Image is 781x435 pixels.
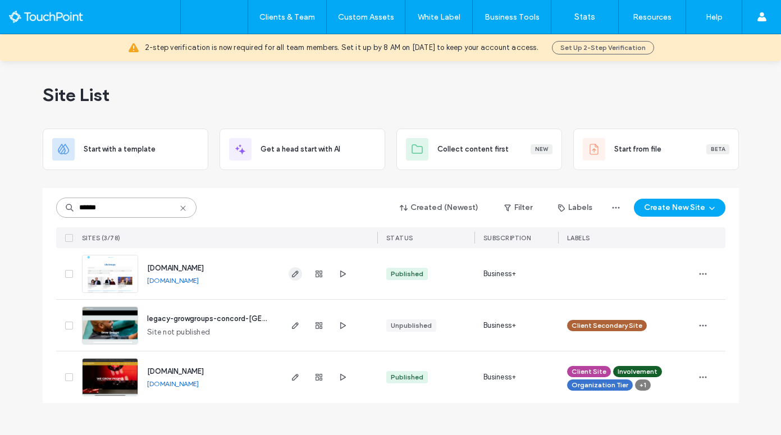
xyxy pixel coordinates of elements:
[205,12,224,22] label: Sites
[386,234,413,242] span: STATUS
[418,12,460,22] label: White Label
[618,367,657,377] span: Involvement
[147,379,199,388] a: [DOMAIN_NAME]
[706,144,729,154] div: Beta
[43,84,109,106] span: Site List
[531,144,552,154] div: New
[390,199,488,217] button: Created (Newest)
[483,234,531,242] span: SUBSCRIPTION
[220,129,385,170] div: Get a head start with AI
[493,199,543,217] button: Filter
[261,144,340,155] span: Get a head start with AI
[483,372,517,383] span: Business+
[572,320,642,331] span: Client Secondary Site
[259,12,315,22] label: Clients & Team
[614,144,661,155] span: Start from file
[567,234,590,242] span: LABELS
[26,8,49,18] span: Help
[706,12,723,22] label: Help
[483,320,517,331] span: Business+
[548,199,602,217] button: Labels
[147,367,204,376] a: [DOMAIN_NAME]
[437,144,509,155] span: Collect content first
[82,234,121,242] span: SITES (3/78)
[391,269,423,279] div: Published
[396,129,562,170] div: Collect content firstNew
[574,12,595,22] label: Stats
[572,367,606,377] span: Client Site
[573,129,739,170] div: Start from fileBeta
[147,314,368,323] a: legacy-growgroups-concord-[GEOGRAPHIC_DATA]-j3195l3n5-v1
[43,129,208,170] div: Start with a template
[145,42,538,53] span: 2-step verification is now required for all team members. Set it up by 8 AM on [DATE] to keep you...
[640,380,646,390] span: +1
[338,12,394,22] label: Custom Assets
[147,264,204,272] a: [DOMAIN_NAME]
[391,372,423,382] div: Published
[84,144,156,155] span: Start with a template
[483,268,517,280] span: Business+
[572,380,628,390] span: Organization Tier
[552,41,654,54] button: Set Up 2-Step Verification
[391,320,432,331] div: Unpublished
[633,12,672,22] label: Resources
[485,12,540,22] label: Business Tools
[634,199,725,217] button: Create New Site
[147,276,199,285] a: [DOMAIN_NAME]
[147,327,211,338] span: Site not published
